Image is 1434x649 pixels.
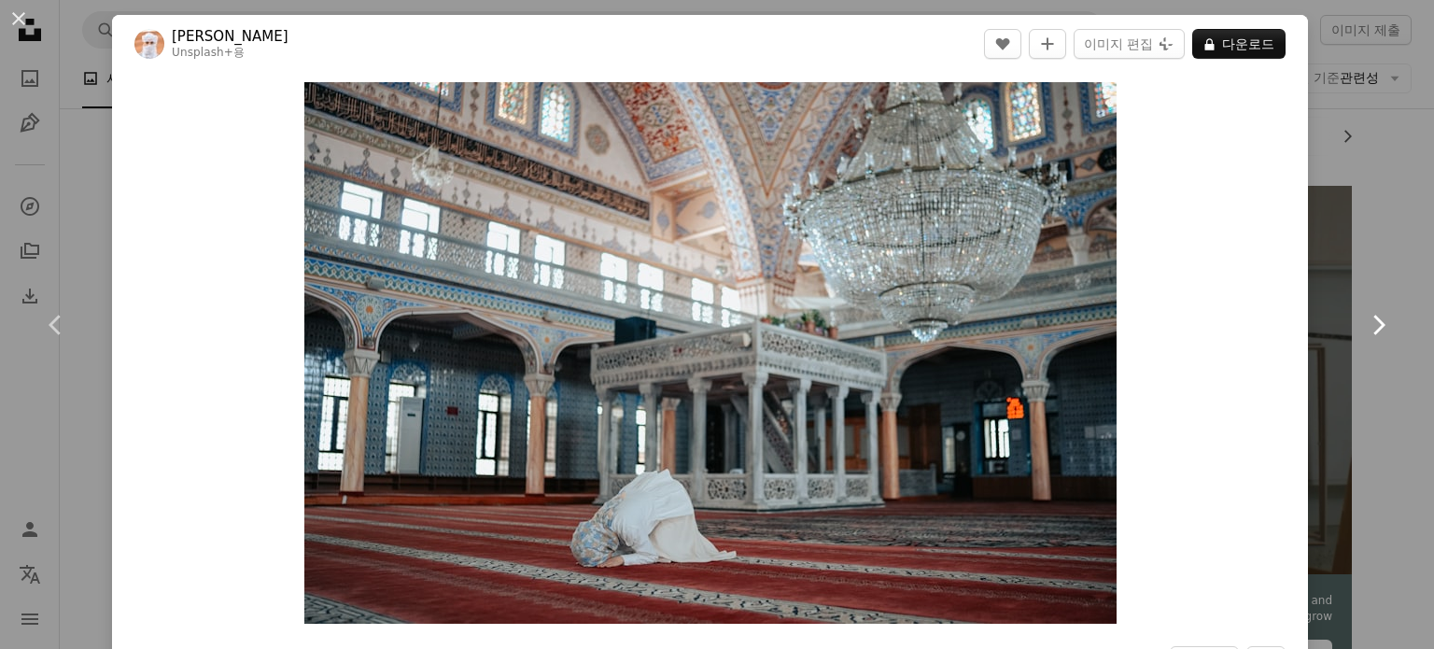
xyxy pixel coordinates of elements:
[172,46,233,59] a: Unsplash+
[984,29,1021,59] button: 좋아요
[304,82,1117,624] img: 천장에 매달려있는 샹들리에가있는 넓은 방
[1074,29,1185,59] button: 이미지 편집
[1192,29,1286,59] button: 다운로드
[134,29,164,59] img: Ahmed의 프로필로 이동
[172,46,288,61] div: 용
[1322,235,1434,415] a: 다음
[304,82,1117,624] button: 이 이미지 확대
[172,27,288,46] a: [PERSON_NAME]
[1029,29,1066,59] button: 컬렉션에 추가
